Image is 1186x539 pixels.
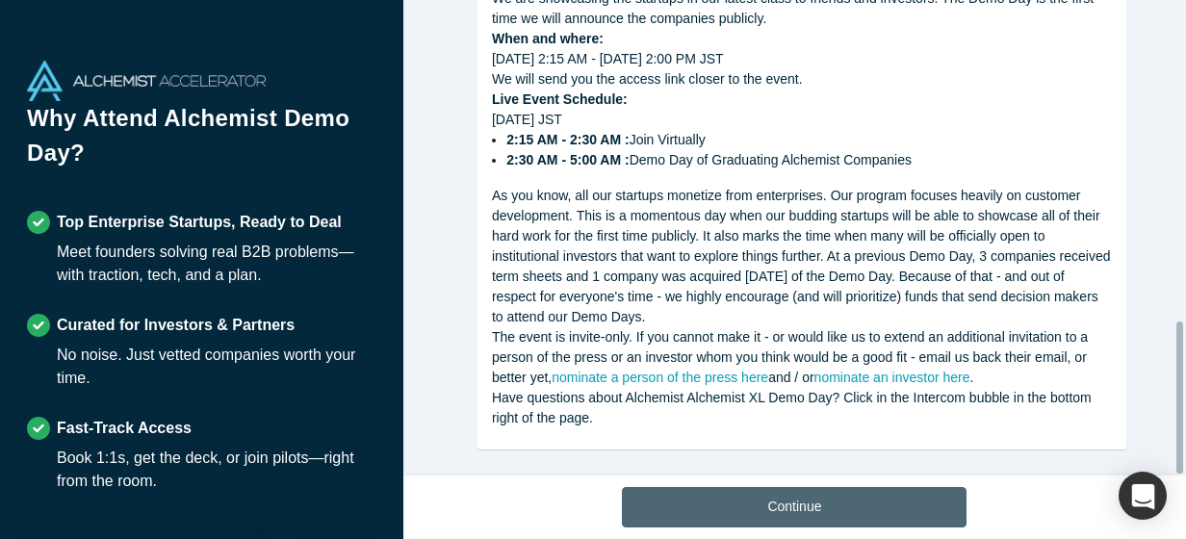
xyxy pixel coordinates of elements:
div: Meet founders solving real B2B problems—with traction, tech, and a plan. [57,241,376,287]
div: [DATE] 2:15 AM - [DATE] 2:00 PM JST [492,49,1112,69]
div: Book 1:1s, get the deck, or join pilots—right from the room. [57,447,376,493]
strong: Top Enterprise Startups, Ready to Deal [57,214,342,230]
li: Join Virtually [506,130,1112,150]
strong: 2:15 AM - 2:30 AM : [506,132,629,147]
div: We will send you the access link closer to the event. [492,69,1112,90]
img: Alchemist Accelerator Logo [27,61,266,101]
strong: Curated for Investors & Partners [57,317,295,333]
a: nominate a person of the press here [552,370,768,385]
li: Demo Day of Graduating Alchemist Companies [506,150,1112,170]
div: Have questions about Alchemist Alchemist XL Demo Day? Click in the Intercom bubble in the bottom ... [492,388,1112,428]
div: The event is invite-only. If you cannot make it - or would like us to extend an additional invita... [492,327,1112,388]
button: Continue [622,487,967,527]
div: No noise. Just vetted companies worth your time. [57,344,376,390]
strong: 2:30 AM - 5:00 AM : [506,152,629,167]
strong: Live Event Schedule: [492,91,628,107]
a: nominate an investor here [814,370,970,385]
div: [DATE] JST [492,110,1112,170]
div: As you know, all our startups monetize from enterprises. Our program focuses heavily on customer ... [492,186,1112,327]
strong: When and where: [492,31,604,46]
strong: Fast-Track Access [57,420,192,436]
h1: Why Attend Alchemist Demo Day? [27,101,376,184]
